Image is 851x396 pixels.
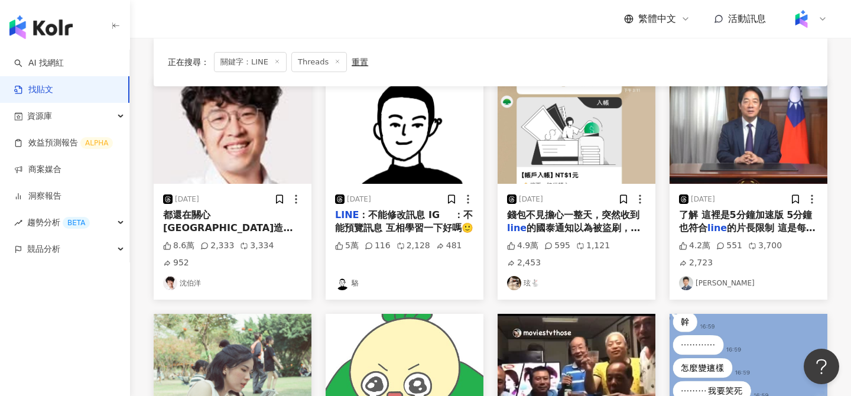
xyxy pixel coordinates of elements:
[9,15,73,39] img: logo
[200,240,234,252] div: 2,333
[240,240,274,252] div: 3,334
[638,12,676,25] span: 繁體中文
[691,194,715,205] div: [DATE]
[748,240,782,252] div: 3,700
[335,276,474,290] a: KOL Avatar駱
[335,209,359,220] mark: LINE
[707,222,727,233] mark: line
[679,209,812,233] span: 了解 這裡是5分鐘加速版 5分鐘也符合
[335,240,359,252] div: 5萬
[519,194,543,205] div: [DATE]
[163,240,194,252] div: 8.6萬
[14,84,53,96] a: 找貼文
[335,276,349,290] img: KOL Avatar
[804,349,839,384] iframe: Help Scout Beacon - Open
[175,194,199,205] div: [DATE]
[14,164,61,176] a: 商案媒合
[27,236,60,262] span: 競品分析
[291,52,347,72] span: Threads
[347,194,371,205] div: [DATE]
[335,209,473,233] span: ：不能修改訊息 IG ⠀ ：不能預覽訊息 互相學習一下好嗎🙂
[576,240,610,252] div: 1,121
[163,276,302,290] a: KOL Avatar沈伯洋
[790,8,813,30] img: Kolr%20app%20icon%20%281%29.png
[436,240,462,252] div: 481
[27,209,90,236] span: 趨勢分析
[214,52,287,72] span: 關鍵字：LINE
[14,57,64,69] a: searchAI 找網紅
[14,219,22,227] span: rise
[507,257,541,269] div: 2,453
[507,240,538,252] div: 4.9萬
[507,222,642,313] span: 的國泰通知以為被盜刷，點進去看入帳2次各1塊？ 覺得很奇怪.. 於是點開網銀app心裡的巨石[PERSON_NAME]終於放下了…這是什麼好聰明的人用這種方式來聯繫.. 謝謝陌生的大好人😭
[507,276,521,290] img: KOL Avatar
[679,257,713,269] div: 2,723
[544,240,570,252] div: 595
[679,222,816,246] span: 的片長限制 這是每位國人都關心
[507,276,646,290] a: KOL Avatar玹🐇
[728,13,766,24] span: 活動訊息
[716,240,742,252] div: 551
[397,240,430,252] div: 2,128
[163,209,293,247] span: 都還在關心[GEOGRAPHIC_DATA]造勢， 他最後傳給我的
[14,190,61,202] a: 洞察報告
[352,57,368,67] div: 重置
[163,276,177,290] img: KOL Avatar
[507,222,527,233] mark: line
[63,217,90,229] div: BETA
[670,79,827,184] img: post-image
[498,79,655,184] img: post-image
[679,276,693,290] img: KOL Avatar
[14,137,113,149] a: 效益預測報告ALPHA
[326,79,483,184] img: post-image
[507,209,639,220] span: 錢包不見擔心一整天，突然收到
[679,240,710,252] div: 4.2萬
[154,79,311,184] img: post-image
[27,103,52,129] span: 資源庫
[168,57,209,67] span: 正在搜尋 ：
[163,257,189,269] div: 952
[365,240,391,252] div: 116
[679,276,818,290] a: KOL Avatar[PERSON_NAME]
